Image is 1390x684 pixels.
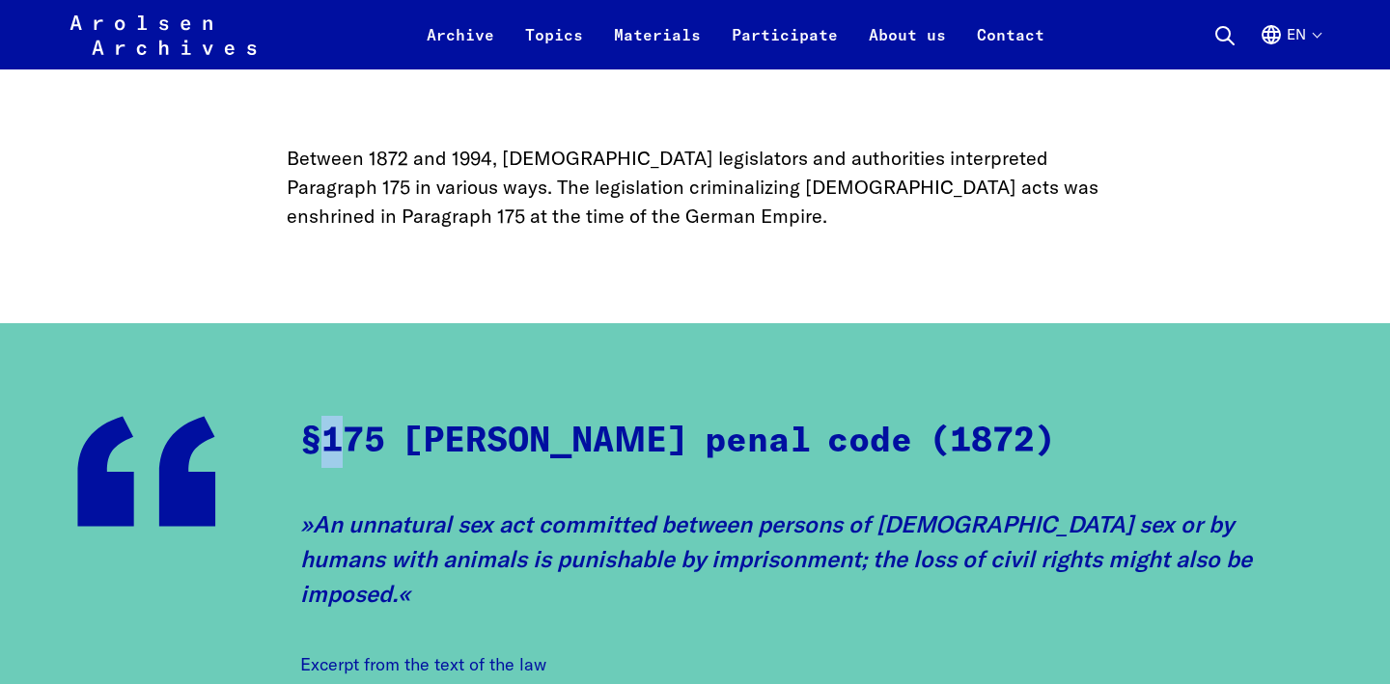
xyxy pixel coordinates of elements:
[300,653,546,675] cite: Excerpt from the text of the law
[300,416,1313,468] p: §175 [PERSON_NAME] penal code (1872)
[411,12,1060,58] nav: Primary
[598,23,716,69] a: Materials
[1260,23,1320,69] button: English, language selection
[287,144,1103,231] p: Between 1872 and 1994, [DEMOGRAPHIC_DATA] legislators and authorities interpreted Paragraph 175 i...
[510,23,598,69] a: Topics
[961,23,1060,69] a: Contact
[300,506,1313,611] p: An unnatural sex act committed between persons of [DEMOGRAPHIC_DATA] sex or by humans with animal...
[716,23,853,69] a: Participate
[853,23,961,69] a: About us
[411,23,510,69] a: Archive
